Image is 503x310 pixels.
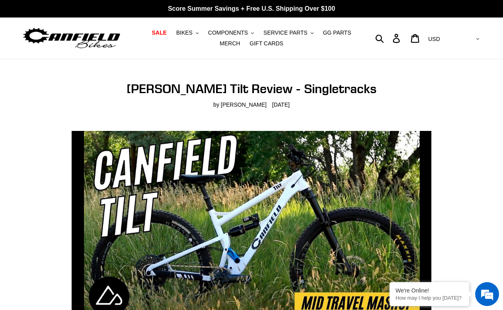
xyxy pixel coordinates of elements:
span: GG PARTS [323,29,351,36]
span: by [PERSON_NAME] [213,101,267,109]
h1: [PERSON_NAME] Tilt Review - Singletracks [72,81,431,96]
time: [DATE] [272,101,290,108]
span: GIFT CARDS [250,40,283,47]
img: Canfield Bikes [22,26,121,51]
a: GIFT CARDS [246,38,287,49]
span: BIKES [176,29,193,36]
a: GG PARTS [319,27,355,38]
span: SALE [152,29,166,36]
button: BIKES [172,27,203,38]
span: MERCH [220,40,240,47]
a: SALE [148,27,170,38]
p: How may I help you today? [396,295,463,301]
div: We're Online! [396,287,463,294]
span: SERVICE PARTS [263,29,307,36]
span: COMPONENTS [208,29,248,36]
a: MERCH [216,38,244,49]
button: SERVICE PARTS [259,27,317,38]
button: COMPONENTS [204,27,258,38]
